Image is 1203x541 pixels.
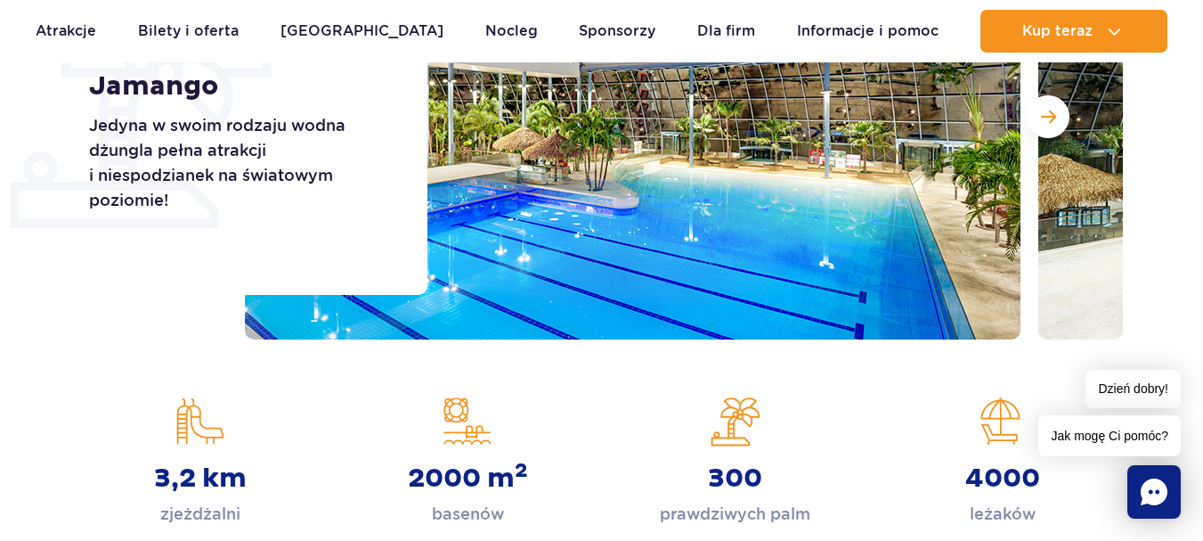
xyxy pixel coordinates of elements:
[970,502,1036,527] p: leżaków
[1027,95,1069,138] button: Następny slajd
[980,10,1167,53] button: Kup teraz
[1085,370,1181,408] span: Dzień dobry!
[280,10,443,53] a: [GEOGRAPHIC_DATA]
[1127,465,1181,519] div: Chat
[160,502,240,527] p: zjeżdżalni
[36,10,96,53] a: Atrakcje
[660,502,810,527] p: prawdziwych palm
[485,10,538,53] a: Nocleg
[797,10,939,53] a: Informacje i pomoc
[154,463,247,495] strong: 3,2 km
[579,10,655,53] a: Sponsorzy
[1038,415,1181,456] span: Jak mogę Ci pomóc?
[89,113,387,213] p: Jedyna w swoim rodzaju wodna dżungla pełna atrakcji i niespodzianek na światowym poziomie!
[697,10,755,53] a: Dla firm
[138,10,239,53] a: Bilety i oferta
[515,458,528,483] sup: 2
[708,463,762,495] strong: 300
[965,463,1040,495] strong: 4000
[1022,23,1093,39] span: Kup teraz
[89,70,387,102] h1: Jamango
[408,463,528,495] strong: 2000 m
[432,502,504,527] p: basenów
